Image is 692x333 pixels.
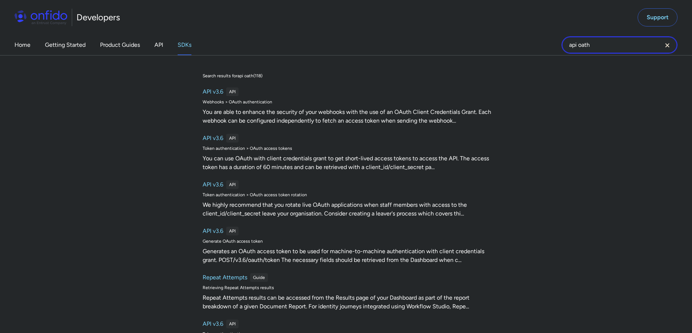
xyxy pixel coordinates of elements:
img: Onfido Logo [14,10,67,25]
a: SDKs [178,35,191,55]
div: API [226,227,239,235]
a: Product Guides [100,35,140,55]
h1: Developers [76,12,120,23]
a: API v3.6APIGenerate OAuth access tokenGenerates an OAuth access token to be used for machine-to-m... [200,224,498,267]
div: API [226,320,239,328]
h6: API v3.6 [203,134,223,143]
h6: API v3.6 [203,87,223,96]
div: Generates an OAuth access token to be used for machine-to-machine authentication with client cred... [203,247,496,264]
h6: Repeat Attempts [203,273,247,282]
div: Repeat Attempts results can be accessed from the Results page of your Dashboard as part of the re... [203,293,496,311]
a: Repeat AttemptsGuideRetrieving Repeat Attempts resultsRepeat Attempts results can be accessed fro... [200,270,498,314]
a: Home [14,35,30,55]
div: Generate OAuth access token [203,238,496,244]
div: Token authentication > OAuth access token rotation [203,192,496,198]
div: API [226,180,239,189]
a: API v3.6APIWebhooks > OAuth authenticationYou are able to enhance the security of your webhooks w... [200,85,498,128]
h6: API v3.6 [203,320,223,328]
a: API [154,35,163,55]
div: API [226,134,239,143]
div: Search results for api oath ( 118 ) [203,73,262,79]
div: Retrieving Repeat Attempts results [203,285,496,291]
div: API [226,87,239,96]
div: You are able to enhance the security of your webhooks with the use of an OAuth Client Credentials... [203,108,496,125]
div: Token authentication > OAuth access tokens [203,145,496,151]
svg: Clear search field button [663,41,672,50]
div: You can use OAuth with client credentials grant to get short-lived access tokens to access the AP... [203,154,496,172]
div: Guide [250,273,268,282]
h6: API v3.6 [203,180,223,189]
h6: API v3.6 [203,227,223,235]
a: API v3.6APIToken authentication > OAuth access tokensYou can use OAuth with client credentials gr... [200,131,498,174]
a: Support [638,8,678,26]
a: Getting Started [45,35,86,55]
input: Onfido search input field [562,36,678,54]
div: Webhooks > OAuth authentication [203,99,496,105]
a: API v3.6APIToken authentication > OAuth access token rotationWe highly recommend that you rotate ... [200,177,498,221]
div: We highly recommend that you rotate live OAuth applications when staff members with access to the... [203,201,496,218]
